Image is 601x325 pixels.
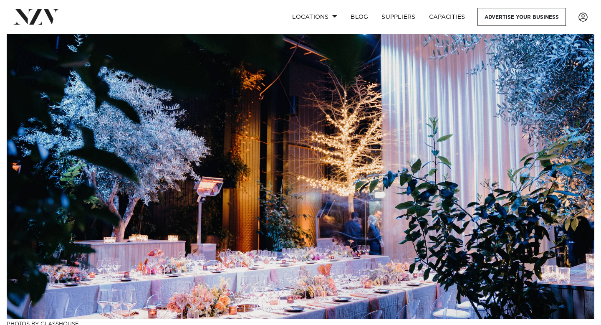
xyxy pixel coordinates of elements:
a: BLOG [344,8,375,26]
a: Locations [285,8,344,26]
a: Advertise your business [477,8,566,26]
img: New Zealand Wedding Venues [7,34,594,319]
img: nzv-logo.png [13,9,59,24]
a: Capacities [422,8,472,26]
a: SUPPLIERS [375,8,422,26]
